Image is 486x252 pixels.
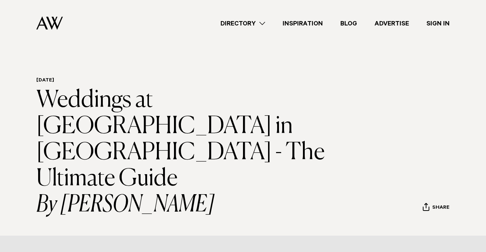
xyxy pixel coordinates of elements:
[422,203,450,213] button: Share
[36,16,63,30] img: Auckland Weddings Logo
[332,19,366,28] a: Blog
[36,87,372,218] h1: Weddings at [GEOGRAPHIC_DATA] in [GEOGRAPHIC_DATA] - The Ultimate Guide
[212,19,274,28] a: Directory
[36,192,372,218] i: By [PERSON_NAME]
[432,205,449,212] span: Share
[366,19,418,28] a: Advertise
[418,19,458,28] a: Sign In
[36,77,372,84] h6: [DATE]
[274,19,332,28] a: Inspiration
